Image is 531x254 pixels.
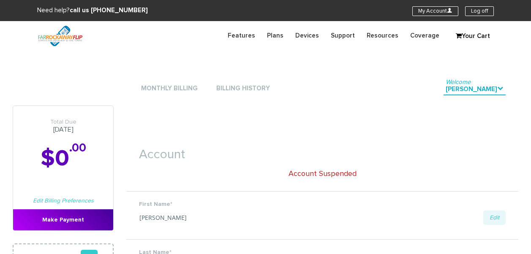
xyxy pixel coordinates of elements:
[483,211,506,225] a: Edit
[261,27,289,44] a: Plans
[465,6,494,16] a: Log off
[214,83,272,95] a: Billing History
[13,119,113,134] h3: [DATE]
[361,27,404,44] a: Resources
[289,27,325,44] a: Devices
[13,119,113,126] span: Total Due
[325,27,361,44] a: Support
[447,8,452,13] i: U
[13,209,113,230] a: Make Payment
[139,200,506,208] label: First Name*
[222,27,261,44] a: Features
[31,21,89,51] img: FiveTownsFlip
[412,6,458,16] a: My AccountU
[446,79,471,85] span: Welcome
[404,27,445,44] a: Coverage
[13,146,113,171] h2: $0
[126,170,518,178] h4: Account Suspended
[444,84,506,95] a: Welcome[PERSON_NAME].
[497,85,504,92] i: .
[69,142,86,154] sup: .00
[70,7,148,14] strong: call us [PHONE_NUMBER]
[126,135,518,166] h1: Account
[33,198,94,204] a: Edit Billing Preferences
[37,7,148,14] span: Need help?
[452,30,494,43] a: Your Cart
[139,83,200,95] a: Monthly Billing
